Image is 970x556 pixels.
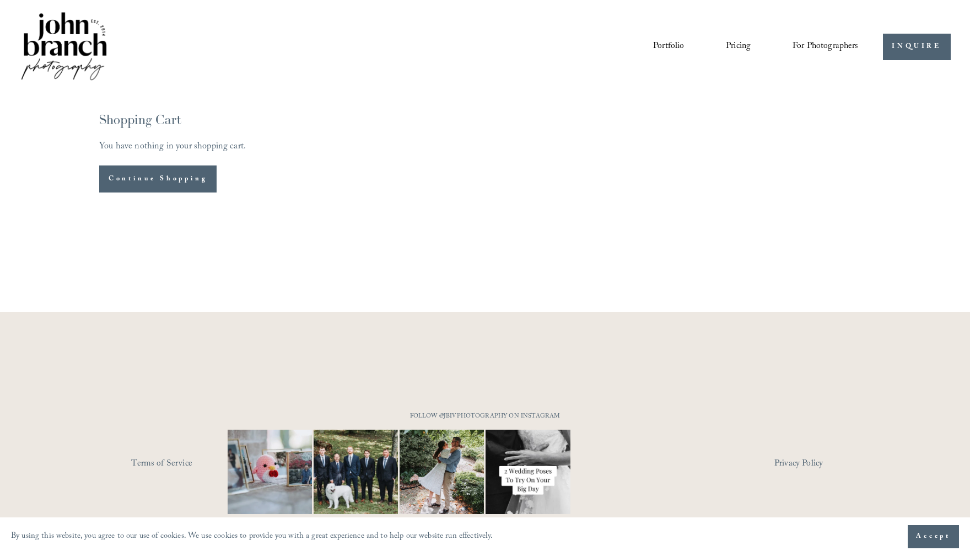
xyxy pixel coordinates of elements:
[131,456,260,473] a: Terms of Service
[207,430,333,514] img: This has got to be one of the cutest detail shots I've ever taken for a wedding! 📷 @thewoobles #I...
[726,38,751,56] a: Pricing
[11,529,493,545] p: By using this website, you agree to our use of cookies. We use cookies to provide you with a grea...
[99,165,217,193] a: Continue Shopping
[389,411,581,423] p: FOLLOW @JBIVPHOTOGRAPHY ON INSTAGRAM
[916,531,951,542] span: Accept
[465,430,591,514] img: Let&rsquo;s talk about poses for your wedding day! It doesn&rsquo;t have to be complicated, somet...
[908,525,959,548] button: Accept
[400,416,484,528] img: It&rsquo;s that time of year where weddings and engagements pick up and I get the joy of capturin...
[883,34,951,61] a: INQUIRE
[99,113,871,126] h2: Shopping Cart
[653,38,684,56] a: Portfolio
[793,38,859,55] span: For Photographers
[793,38,859,56] a: folder dropdown
[293,430,419,514] img: Happy #InternationalDogDay to all the pups who have made wedding days, engagement sessions, and p...
[99,141,871,153] p: You have nothing in your shopping cart.
[19,10,109,84] img: John Branch IV Photography
[774,456,871,473] a: Privacy Policy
